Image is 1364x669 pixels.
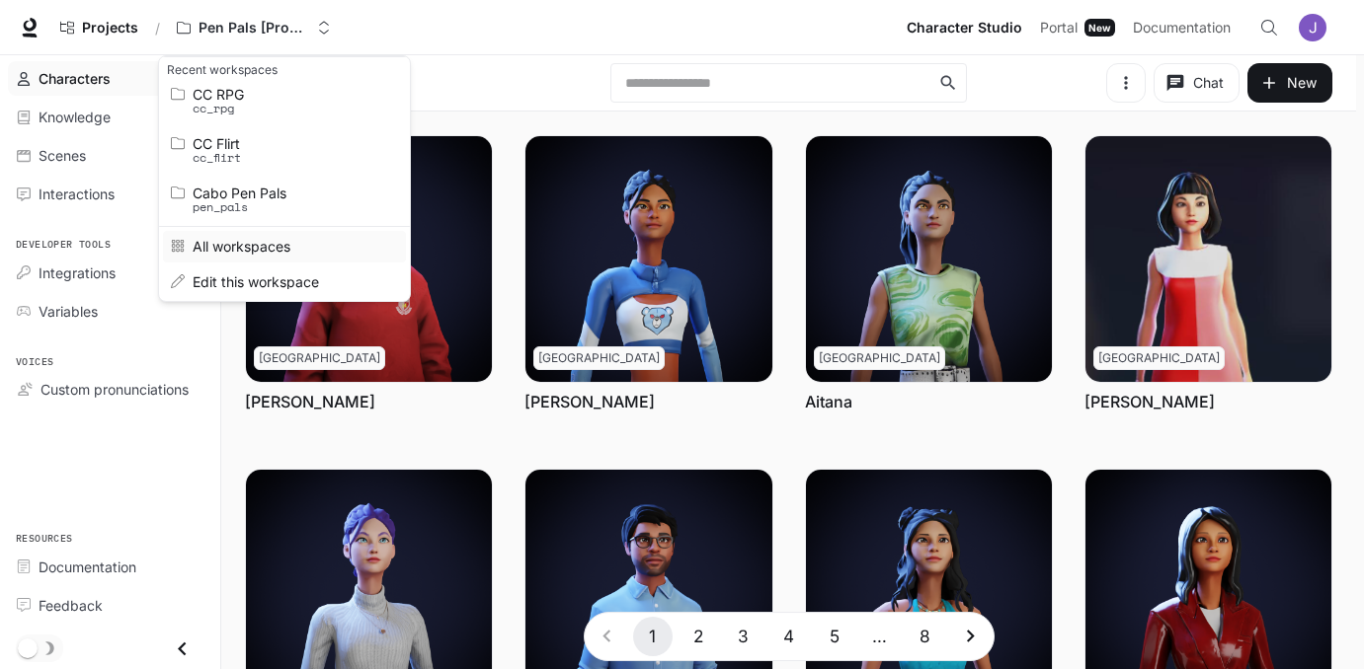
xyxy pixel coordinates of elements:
[193,102,370,115] p: cc_rpg
[163,231,406,261] a: All workspaces
[193,186,370,200] span: Cabo Pen Pals
[193,136,370,151] span: CC Flirt
[163,266,406,297] a: All workspaces
[193,200,370,214] p: pen_pals
[193,87,370,102] span: CC RPG
[193,151,370,165] p: cc_flirt
[193,274,370,289] span: Edit this workspace
[193,239,370,254] span: All workspaces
